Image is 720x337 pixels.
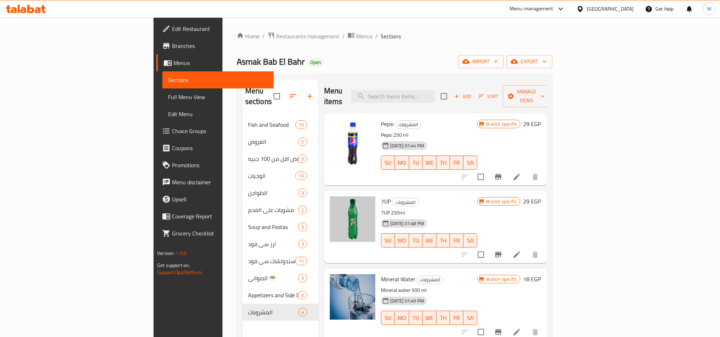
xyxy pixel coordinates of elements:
[453,313,461,323] span: FR
[425,235,434,246] span: WE
[298,308,307,316] div: items
[172,178,268,186] span: Menu disclaimer
[439,235,447,246] span: TH
[409,156,423,170] button: TU
[451,91,474,102] span: Add item
[295,172,307,180] div: items
[248,274,298,282] span: الصواني 🥗
[451,91,474,102] button: Add
[299,241,307,248] span: 3
[168,76,268,84] span: Sections
[474,91,503,102] span: Sort items
[248,154,298,163] span: عروض اقل من 100 جنيه
[298,137,307,146] div: items
[510,5,553,13] div: Menu-management
[398,235,406,246] span: MO
[423,233,436,248] button: WE
[381,286,477,295] p: Mineral water 500 ml
[412,158,420,168] span: TU
[295,120,307,129] div: items
[156,191,274,208] a: Upsell
[512,250,521,259] a: Edit menu item
[330,119,375,164] img: Pepsi
[417,276,443,284] span: المشروبات
[248,137,298,146] span: العروض
[248,120,296,129] span: Fish and Seafood
[237,54,305,70] span: Asmak Bab El Bahr
[381,208,477,217] p: 7UP 250ml
[436,89,451,104] span: Select section
[162,88,274,105] a: Full Menu View
[490,246,507,263] button: Branch-specific-item
[156,174,274,191] a: Menu disclaimer
[248,257,296,265] span: سندوتشات سي فود
[503,85,550,107] button: Manage items
[242,304,318,321] div: المشروبات4
[162,71,274,88] a: Sections
[527,168,544,185] button: delete
[453,235,461,246] span: FR
[268,32,339,41] a: Restaurants management
[393,198,418,206] span: المشروبات
[296,258,306,265] span: 11
[439,313,447,323] span: TH
[381,156,395,170] button: SU
[436,233,450,248] button: TH
[248,291,298,299] span: Appetizers and Side Dishes
[453,92,472,100] span: Add
[299,138,307,145] span: 0
[490,168,507,185] button: Branch-specific-item
[398,158,406,168] span: MO
[156,157,274,174] a: Promotions
[156,225,274,242] a: Grocery Checklist
[157,261,190,270] span: Get support on:
[453,158,461,168] span: FR
[387,298,427,304] span: [DATE] 01:49 PM
[324,86,343,107] h2: Menu items
[172,161,268,169] span: Promotions
[296,173,306,179] span: 10
[307,58,324,67] div: Open
[156,140,274,157] a: Coupons
[157,268,202,277] a: Support.OpsPlatform
[395,120,421,129] div: المشروبات
[248,308,298,316] span: المشروبات
[248,172,296,180] span: الوجبات
[330,274,375,320] img: Mineral Water
[242,150,318,167] div: عروض اقل من 100 جنيه0
[464,57,498,66] span: import
[409,233,423,248] button: TU
[381,233,395,248] button: SU
[523,196,541,206] h6: 29 EGP
[409,311,423,325] button: TU
[242,116,318,133] div: Fish and Seafood15
[412,313,420,323] span: TU
[299,156,307,162] span: 0
[450,311,463,325] button: FR
[242,252,318,270] div: سندوتشات سي فود11
[463,311,477,325] button: SA
[299,275,307,282] span: 5
[509,87,545,105] span: Manage items
[463,233,477,248] button: SA
[512,328,521,336] a: Edit menu item
[395,311,409,325] button: MO
[248,240,298,248] span: ارز سي فود
[458,55,504,68] button: import
[384,313,392,323] span: SU
[248,223,298,231] span: Soup and Pastas
[479,92,498,100] span: Sort
[425,158,434,168] span: WE
[356,32,372,40] span: Menus
[298,154,307,163] div: items
[423,156,436,170] button: WE
[299,190,307,196] span: 3
[398,313,406,323] span: MO
[412,235,420,246] span: TU
[242,167,318,184] div: الوجبات10
[384,235,392,246] span: SU
[523,274,541,284] h6: 18 EGP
